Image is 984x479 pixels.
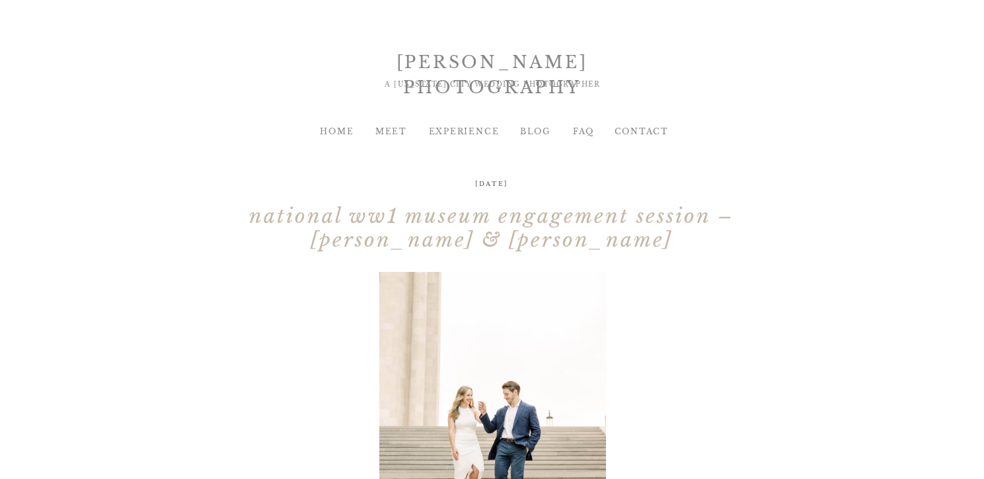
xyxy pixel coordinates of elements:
a: EXPERIENCE [429,126,482,138]
div: [PERSON_NAME] PHOTOGRAPHY [319,50,666,74]
div: A [US_STATE] CITY WEDDING PHOTOGRAPHER [332,79,653,103]
a: Contact [615,126,668,138]
a: MEET [365,126,418,138]
a: FAQ [557,126,611,138]
a: HOME [311,126,364,138]
h2: [DATE] [426,181,558,187]
a: BLOG [509,126,562,138]
a: National WW1 Museum Engagement Session – [PERSON_NAME] & [PERSON_NAME] [249,204,734,252]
